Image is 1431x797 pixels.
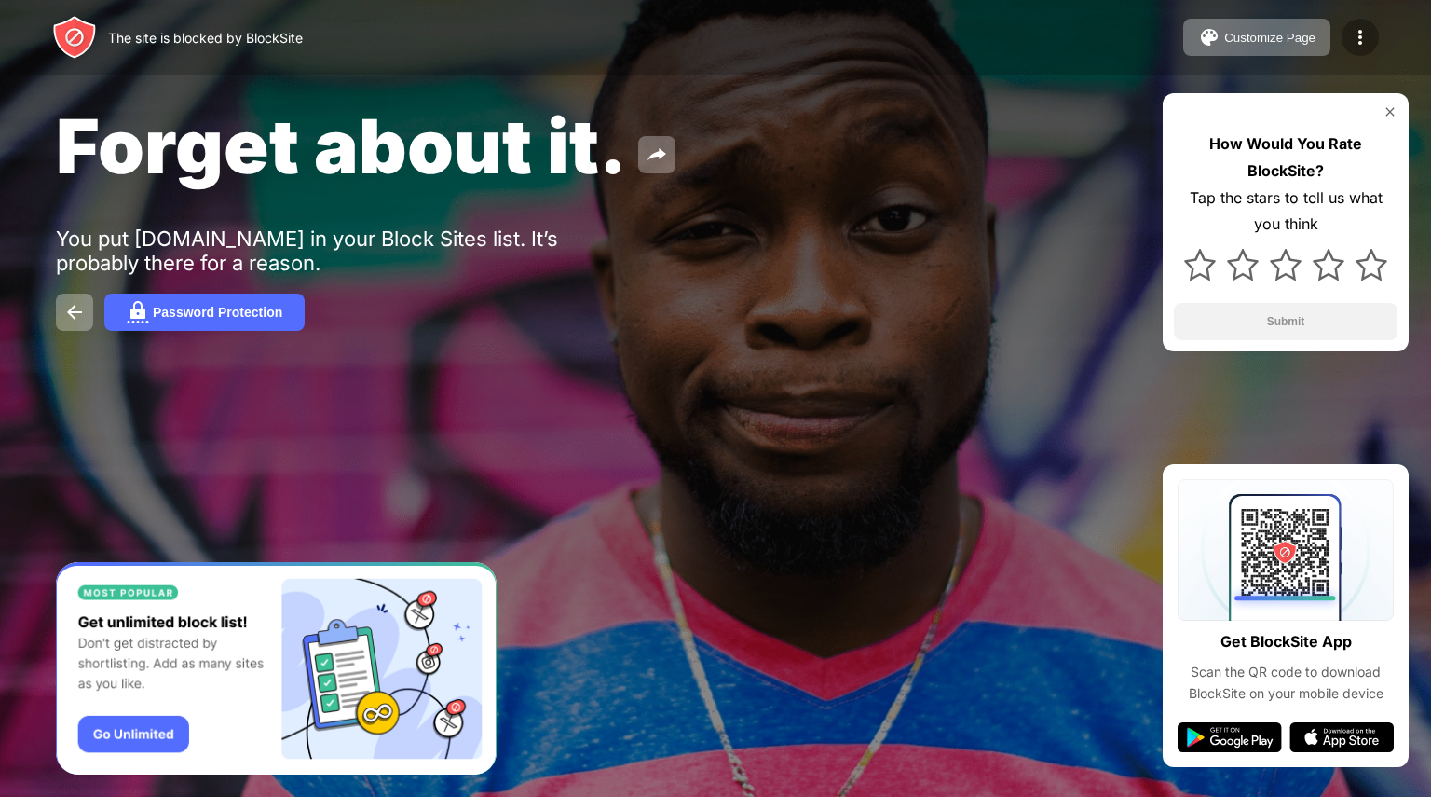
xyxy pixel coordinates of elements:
img: star.svg [1270,249,1302,281]
img: share.svg [646,144,668,166]
div: Password Protection [153,305,282,320]
img: app-store.svg [1289,722,1394,752]
img: pallet.svg [1198,26,1220,48]
img: header-logo.svg [52,15,97,60]
button: Submit [1174,303,1397,340]
div: Tap the stars to tell us what you think [1174,185,1397,239]
img: password.svg [127,301,149,323]
span: Forget about it. [56,101,627,191]
div: Get BlockSite App [1220,628,1352,655]
img: star.svg [1356,249,1387,281]
div: You put [DOMAIN_NAME] in your Block Sites list. It’s probably there for a reason. [56,227,632,275]
button: Customize Page [1183,19,1330,56]
img: menu-icon.svg [1349,26,1371,48]
div: How Would You Rate BlockSite? [1174,131,1397,185]
div: Customize Page [1224,31,1315,45]
img: star.svg [1184,249,1216,281]
img: star.svg [1313,249,1344,281]
img: qrcode.svg [1178,479,1394,621]
div: Scan the QR code to download BlockSite on your mobile device [1178,662,1394,704]
img: star.svg [1227,249,1259,281]
iframe: Banner [56,562,497,776]
img: google-play.svg [1178,722,1282,752]
button: Password Protection [104,294,305,331]
img: rate-us-close.svg [1383,104,1397,119]
img: back.svg [63,301,86,323]
div: The site is blocked by BlockSite [108,30,303,46]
